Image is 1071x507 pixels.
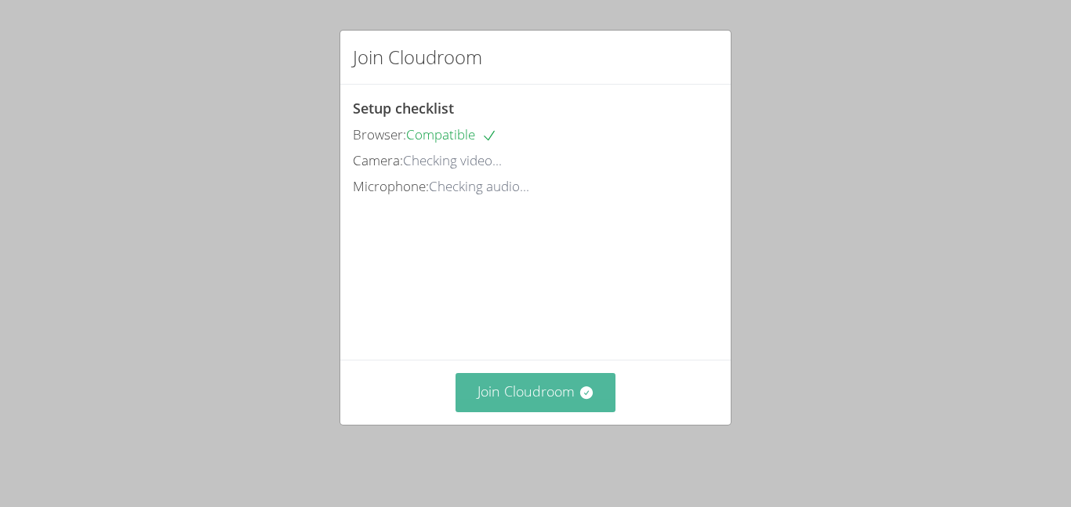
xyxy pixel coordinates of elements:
span: Checking video... [403,151,502,169]
button: Join Cloudroom [456,373,616,411]
span: Compatible [406,125,497,143]
h2: Join Cloudroom [353,43,482,71]
span: Checking audio... [429,177,529,195]
span: Browser: [353,125,406,143]
span: Setup checklist [353,99,454,118]
span: Microphone: [353,177,429,195]
span: Camera: [353,151,403,169]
